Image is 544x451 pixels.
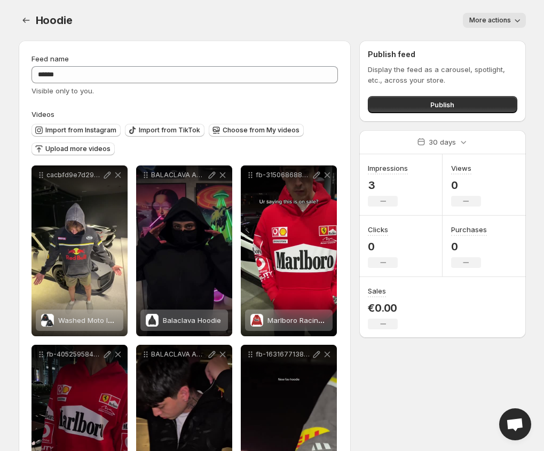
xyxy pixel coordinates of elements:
[163,316,221,325] span: Balaclava Hoodie
[429,137,456,147] p: 30 days
[256,171,311,179] p: fb-31506868872291767-a7e9026015-1-video
[46,171,102,179] p: cacbfd9e7d2946799be2361cc2275f51HD-1080p-72Mbps-55002123
[256,350,311,359] p: fb-1631677138271990-b4cddb3479-1-video
[451,224,487,235] h3: Purchases
[368,240,398,253] p: 0
[19,13,34,28] button: Settings
[368,224,388,235] h3: Clicks
[58,316,159,325] span: Washed Moto Inspired Hoodie
[267,316,348,325] span: Marlboro Racing Hoodie
[250,314,263,327] img: Marlboro Racing Hoodie
[368,179,408,192] p: 3
[368,302,398,314] p: €0.00
[469,16,511,25] span: More actions
[463,13,526,28] button: More actions
[368,96,517,113] button: Publish
[36,14,73,27] span: Hoodie
[31,54,69,63] span: Feed name
[368,49,517,60] h2: Publish feed
[136,165,232,336] div: BALACLAVA AD12Balaclava HoodieBalaclava Hoodie
[451,179,481,192] p: 0
[45,145,111,153] span: Upload more videos
[499,408,531,440] div: Open chat
[41,314,54,327] img: Washed Moto Inspired Hoodie
[430,99,454,110] span: Publish
[209,124,304,137] button: Choose from My videos
[151,350,207,359] p: BALACLAVA AD10
[139,126,200,134] span: Import from TikTok
[31,165,128,336] div: cacbfd9e7d2946799be2361cc2275f51HD-1080p-72Mbps-55002123Washed Moto Inspired HoodieWashed Moto In...
[368,163,408,173] h3: Impressions
[223,126,299,134] span: Choose from My videos
[368,64,517,85] p: Display the feed as a carousel, spotlight, etc., across your store.
[368,286,386,296] h3: Sales
[31,110,54,118] span: Videos
[451,240,487,253] p: 0
[31,143,115,155] button: Upload more videos
[46,350,102,359] p: fb-4052595848328835-0977c1d6cd-1-video
[45,126,116,134] span: Import from Instagram
[31,86,94,95] span: Visible only to you.
[241,165,337,336] div: fb-31506868872291767-a7e9026015-1-videoMarlboro Racing HoodieMarlboro Racing Hoodie
[125,124,204,137] button: Import from TikTok
[151,171,207,179] p: BALACLAVA AD12
[31,124,121,137] button: Import from Instagram
[451,163,471,173] h3: Views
